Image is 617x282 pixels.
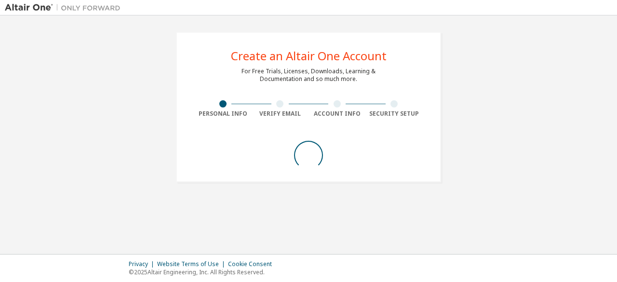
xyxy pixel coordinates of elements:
div: Account Info [308,110,366,118]
div: Verify Email [252,110,309,118]
div: Security Setup [366,110,423,118]
div: Personal Info [194,110,252,118]
div: Privacy [129,260,157,268]
div: For Free Trials, Licenses, Downloads, Learning & Documentation and so much more. [241,67,376,83]
img: Altair One [5,3,125,13]
p: © 2025 Altair Engineering, Inc. All Rights Reserved. [129,268,278,276]
div: Website Terms of Use [157,260,228,268]
div: Create an Altair One Account [231,50,387,62]
div: Cookie Consent [228,260,278,268]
